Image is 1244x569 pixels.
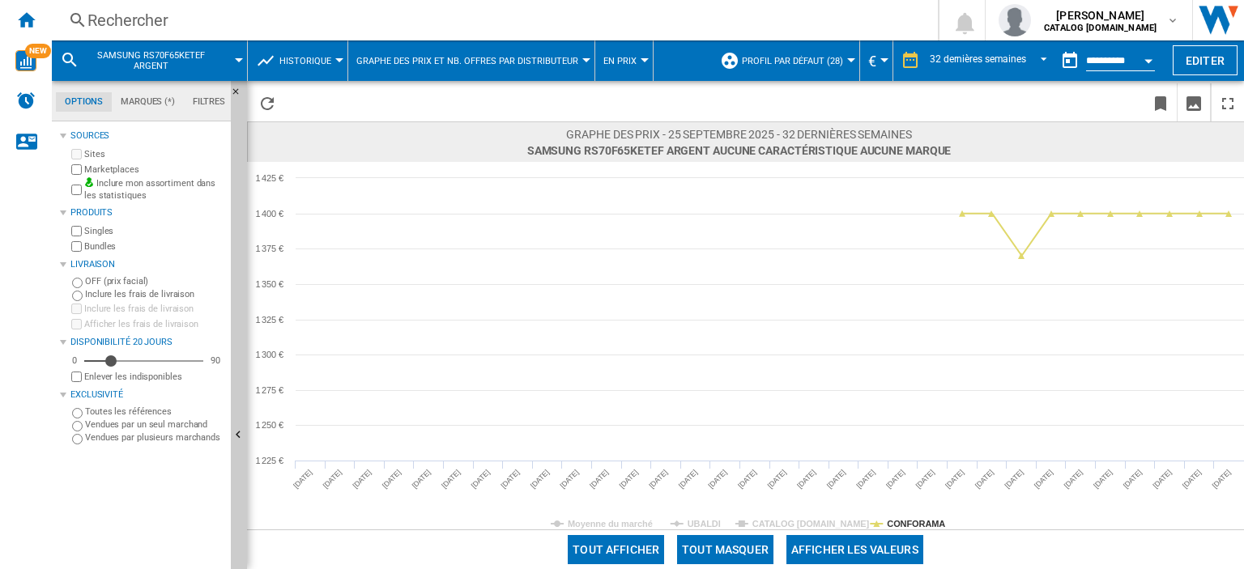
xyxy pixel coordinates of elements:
[256,420,283,430] tspan: 1 250 €
[1181,468,1203,490] tspan: [DATE]
[72,421,83,431] input: Vendues par un seul marchand
[279,56,331,66] span: Historique
[16,91,36,110] img: alerts-logo.svg
[1122,468,1144,490] tspan: [DATE]
[71,372,82,382] input: Afficher les frais de livraison
[279,40,339,81] button: Historique
[60,40,239,81] div: SAMSUNG RS70F65KETEF ARGENT
[500,468,522,490] tspan: [DATE]
[470,468,492,490] tspan: [DATE]
[70,389,224,401] div: Exclusivité
[1092,468,1114,490] tspan: [DATE]
[71,180,82,200] input: Inclure mon assortiment dans les statistiques
[256,173,283,183] tspan: 1 425 €
[588,468,610,490] tspan: [DATE]
[1044,7,1157,23] span: [PERSON_NAME]
[527,142,952,159] span: SAMSUNG RS70F65KETEF ARGENT Aucune caractéristique Aucune marque
[999,4,1031,36] img: profile.jpg
[795,468,817,490] tspan: [DATE]
[71,226,82,236] input: Singles
[85,288,224,300] label: Inclure les frais de livraison
[1212,83,1244,121] button: Plein écran
[256,279,283,289] tspan: 1 350 €
[914,468,936,490] tspan: [DATE]
[559,468,581,490] tspan: [DATE]
[231,81,250,110] button: Masquer
[868,40,884,81] div: €
[707,468,729,490] tspan: [DATE]
[568,535,664,564] button: Tout afficher
[529,468,551,490] tspan: [DATE]
[618,468,640,490] tspan: [DATE]
[70,258,224,271] div: Livraison
[1144,83,1177,121] button: Créer un favoris
[70,130,224,142] div: Sources
[292,468,313,490] tspan: [DATE]
[766,468,788,490] tspan: [DATE]
[688,519,721,529] tspan: UBALDI
[860,40,893,81] md-menu: Currency
[84,240,224,253] label: Bundles
[84,177,94,187] img: mysite-bg-18x18.png
[440,468,462,490] tspan: [DATE]
[251,83,283,121] button: Recharger
[381,468,403,490] tspan: [DATE]
[112,92,184,112] md-tab-item: Marques (*)
[855,468,877,490] tspan: [DATE]
[351,468,373,490] tspan: [DATE]
[887,519,945,529] tspan: CONFORAMA
[84,225,224,237] label: Singles
[68,355,81,367] div: 0
[85,431,224,444] label: Vendues par plusieurs marchands
[85,275,224,287] label: OFF (prix facial)
[71,149,82,159] input: Sites
[973,468,995,490] tspan: [DATE]
[85,406,224,418] label: Toutes les références
[1178,83,1210,121] button: Télécharger en image
[86,40,232,81] button: SAMSUNG RS70F65KETEF ARGENT
[868,53,876,70] span: €
[884,468,906,490] tspan: [DATE]
[677,468,699,490] tspan: [DATE]
[356,56,578,66] span: Graphe des prix et nb. offres par distributeur
[71,164,82,175] input: Marketplaces
[1054,45,1086,77] button: md-calendar
[603,56,637,66] span: En prix
[71,241,82,252] input: Bundles
[1063,468,1084,490] tspan: [DATE]
[72,434,83,444] input: Vendues par plusieurs marchands
[87,9,896,32] div: Rechercher
[256,315,283,325] tspan: 1 325 €
[930,53,1026,65] div: 32 dernières semaines
[1044,23,1157,33] b: CATALOG [DOMAIN_NAME]
[207,355,224,367] div: 90
[356,40,586,81] button: Graphe des prix et nb. offres par distributeur
[56,92,112,112] md-tab-item: Options
[256,456,283,465] tspan: 1 225 €
[256,385,283,395] tspan: 1 275 €
[256,40,339,81] div: Historique
[1033,468,1054,490] tspan: [DATE]
[85,418,224,431] label: Vendues par un seul marchand
[256,244,283,253] tspan: 1 375 €
[944,468,965,490] tspan: [DATE]
[84,177,224,202] label: Inclure mon assortiment dans les statistiques
[786,535,923,564] button: Afficher les valeurs
[928,48,1054,74] md-select: REPORTS.WIZARD.STEPS.REPORT.STEPS.REPORT_OPTIONS.PERIOD: 32 dernières semaines
[568,519,653,529] tspan: Moyenne du marché
[1003,468,1025,490] tspan: [DATE]
[411,468,432,490] tspan: [DATE]
[84,303,224,315] label: Inclure les frais de livraison
[322,468,343,490] tspan: [DATE]
[84,353,203,369] md-slider: Disponibilité
[603,40,645,81] button: En prix
[677,535,773,564] button: Tout masquer
[72,408,83,418] input: Toutes les références
[825,468,847,490] tspan: [DATE]
[647,468,669,490] tspan: [DATE]
[84,148,224,160] label: Sites
[184,92,234,112] md-tab-item: Filtres
[527,126,952,142] span: Graphe des prix - 25 septembre 2025 - 32 dernières semaines
[25,44,51,58] span: NEW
